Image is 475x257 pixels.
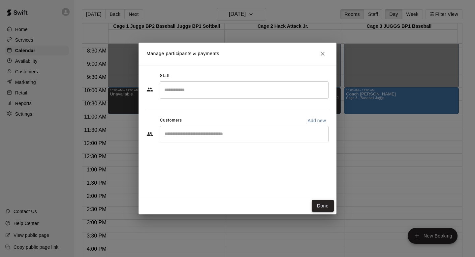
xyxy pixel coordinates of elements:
svg: Staff [146,86,153,93]
span: Staff [160,71,170,81]
p: Add new [307,117,326,124]
svg: Customers [146,131,153,137]
span: Customers [160,115,182,126]
div: Start typing to search customers... [160,126,329,142]
button: Close [317,48,329,60]
button: Add new [305,115,329,126]
p: Manage participants & payments [146,50,219,57]
div: Search staff [160,81,329,99]
button: Done [312,200,334,212]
